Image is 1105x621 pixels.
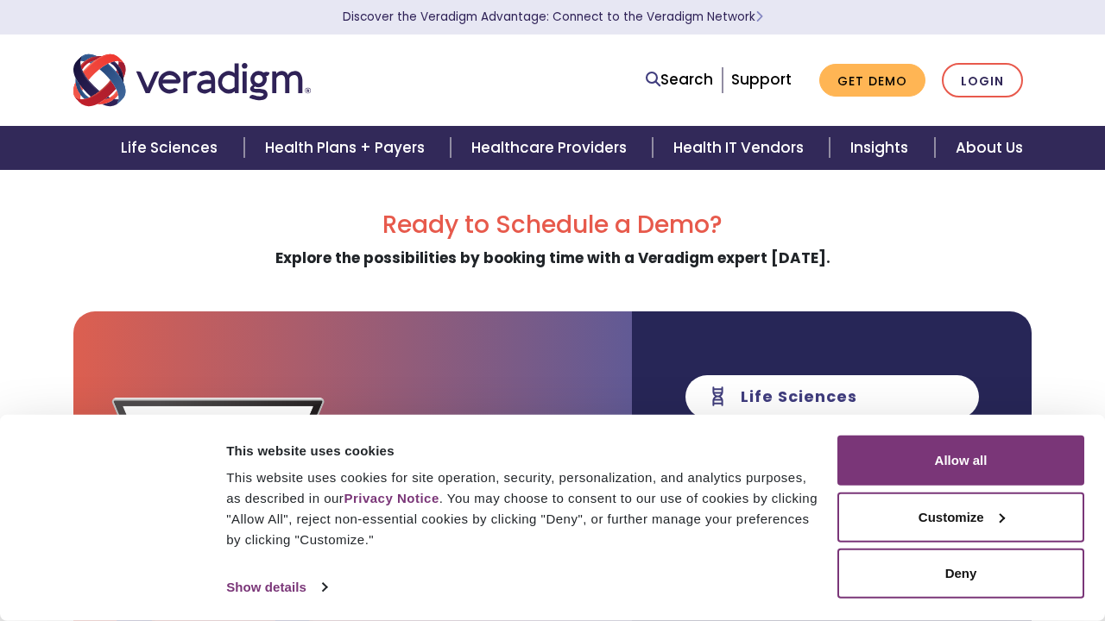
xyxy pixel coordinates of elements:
[837,549,1084,599] button: Deny
[226,467,818,550] div: This website uses cookies for site operation, security, personalization, and analytics purposes, ...
[343,9,763,25] a: Discover the Veradigm Advantage: Connect to the Veradigm NetworkLearn More
[653,126,830,170] a: Health IT Vendors
[244,126,451,170] a: Health Plans + Payers
[830,126,934,170] a: Insights
[100,126,243,170] a: Life Sciences
[73,210,1032,240] h2: Ready to Schedule a Demo?
[837,436,1084,486] button: Allow all
[226,440,818,461] div: This website uses cookies
[837,492,1084,542] button: Customize
[942,63,1023,98] a: Login
[344,491,439,505] a: Privacy Notice
[731,69,792,90] a: Support
[819,64,925,97] a: Get Demo
[755,9,763,25] span: Learn More
[275,248,830,268] strong: Explore the possibilities by booking time with a Veradigm expert [DATE].
[73,52,311,109] img: Veradigm logo
[226,574,326,600] a: Show details
[935,126,1044,170] a: About Us
[646,68,713,91] a: Search
[451,126,653,170] a: Healthcare Providers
